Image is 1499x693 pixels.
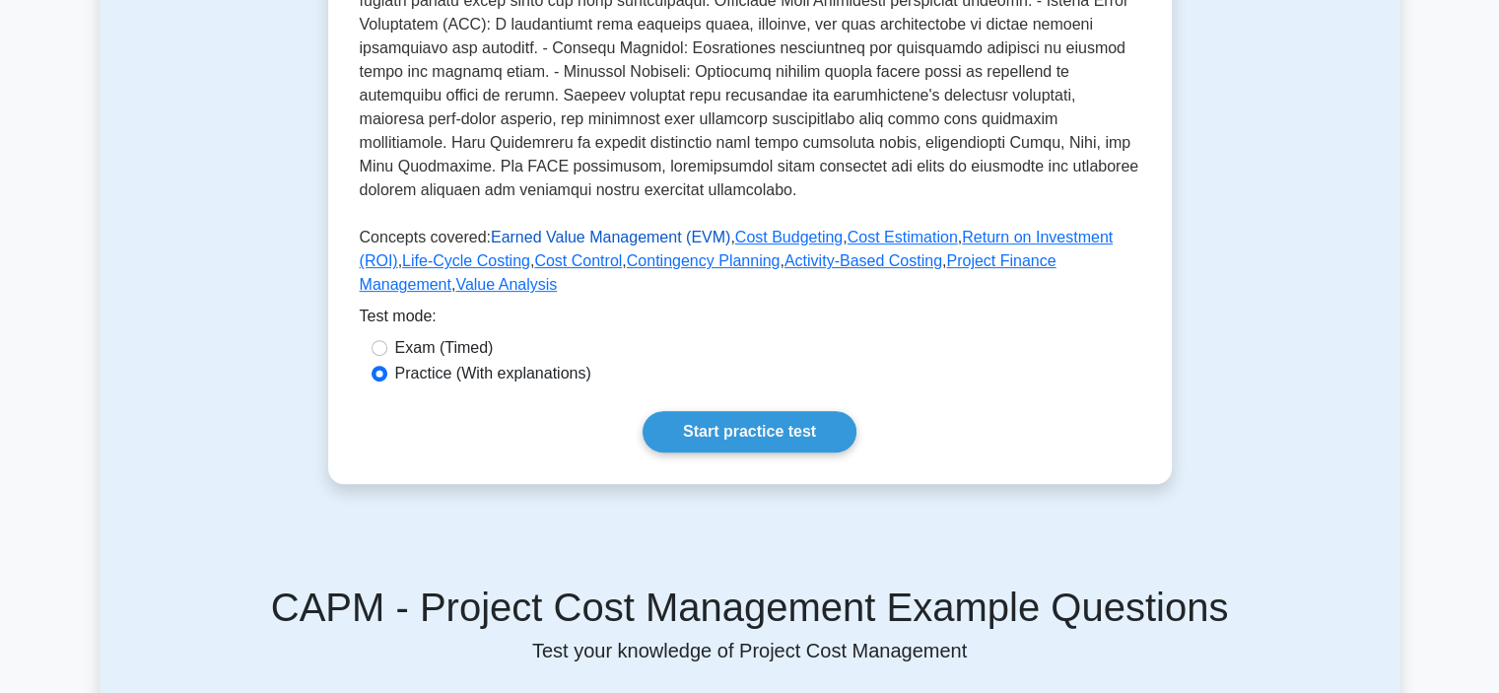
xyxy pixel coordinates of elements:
a: Cost Estimation [848,229,958,245]
p: Test your knowledge of Project Cost Management [123,639,1377,662]
a: Cost Budgeting [735,229,843,245]
a: Life-Cycle Costing [402,252,530,269]
p: Concepts covered: , , , , , , , , , [360,226,1140,305]
a: Activity-Based Costing [784,252,942,269]
a: Earned Value Management (EVM) [491,229,730,245]
a: Return on Investment (ROI) [360,229,1114,269]
h5: CAPM - Project Cost Management Example Questions [123,584,1377,631]
label: Practice (With explanations) [395,362,591,385]
a: Start practice test [643,411,856,452]
a: Value Analysis [455,276,557,293]
div: Test mode: [360,305,1140,336]
label: Exam (Timed) [395,336,494,360]
a: Cost Control [534,252,622,269]
a: Contingency Planning [627,252,781,269]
